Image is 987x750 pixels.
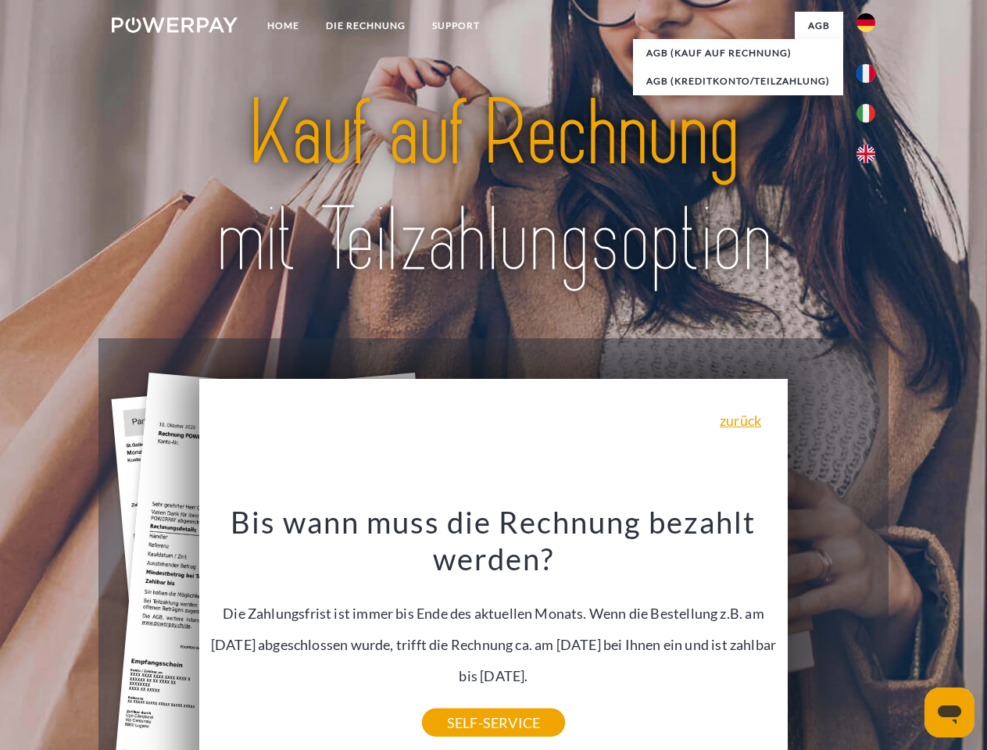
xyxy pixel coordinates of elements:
[856,13,875,32] img: de
[720,413,761,427] a: zurück
[313,12,419,40] a: DIE RECHNUNG
[209,503,779,578] h3: Bis wann muss die Rechnung bezahlt werden?
[856,145,875,163] img: en
[856,64,875,83] img: fr
[422,709,565,737] a: SELF-SERVICE
[856,104,875,123] img: it
[149,75,838,299] img: title-powerpay_de.svg
[633,39,843,67] a: AGB (Kauf auf Rechnung)
[633,67,843,95] a: AGB (Kreditkonto/Teilzahlung)
[112,17,238,33] img: logo-powerpay-white.svg
[209,503,779,723] div: Die Zahlungsfrist ist immer bis Ende des aktuellen Monats. Wenn die Bestellung z.B. am [DATE] abg...
[924,687,974,737] iframe: Schaltfläche zum Öffnen des Messaging-Fensters
[795,12,843,40] a: agb
[254,12,313,40] a: Home
[419,12,493,40] a: SUPPORT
